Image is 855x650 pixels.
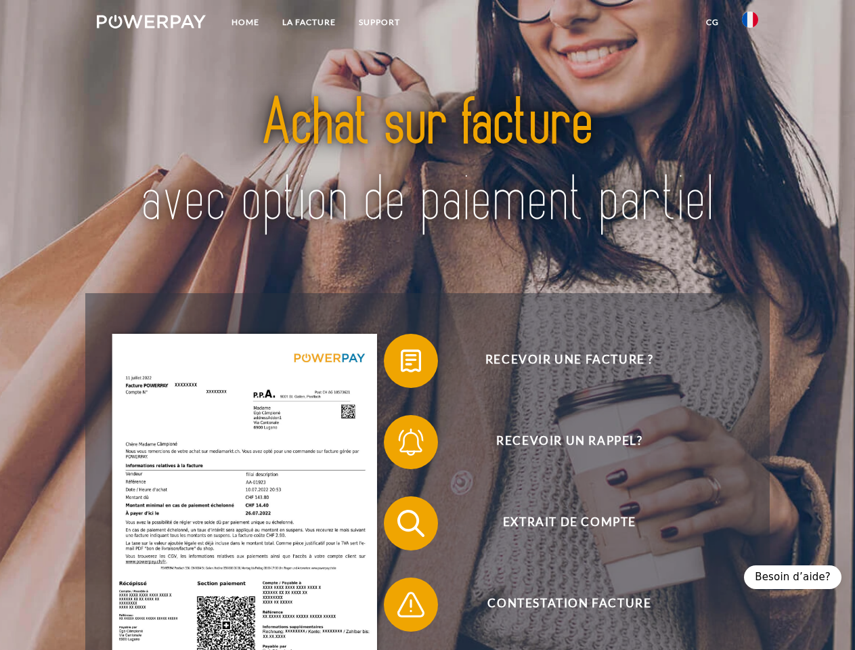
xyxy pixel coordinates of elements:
img: qb_warning.svg [394,588,428,622]
a: CG [695,10,730,35]
img: title-powerpay_fr.svg [129,65,726,259]
span: Recevoir un rappel? [403,415,735,469]
button: Contestation Facture [384,578,736,632]
img: qb_bell.svg [394,425,428,459]
a: LA FACTURE [271,10,347,35]
span: Extrait de compte [403,496,735,550]
span: Contestation Facture [403,578,735,632]
div: Besoin d’aide? [744,565,841,589]
button: Extrait de compte [384,496,736,550]
a: Support [347,10,412,35]
span: Recevoir une facture ? [403,334,735,388]
button: Recevoir un rappel? [384,415,736,469]
img: qb_bill.svg [394,344,428,378]
img: qb_search.svg [394,506,428,540]
a: Home [220,10,271,35]
button: Recevoir une facture ? [384,334,736,388]
img: logo-powerpay-white.svg [97,15,206,28]
img: fr [742,12,758,28]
